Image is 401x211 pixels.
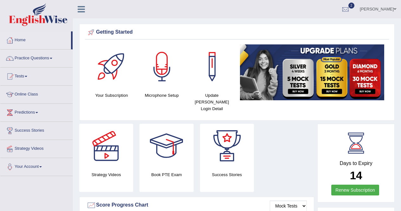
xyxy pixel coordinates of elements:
[0,122,73,138] a: Success Stories
[0,86,73,102] a: Online Class
[240,44,384,100] img: small5.jpg
[139,171,193,178] h4: Book PTE Exam
[0,68,73,83] a: Tests
[90,92,133,99] h4: Your Subscription
[0,104,73,120] a: Predictions
[350,169,362,181] b: 14
[325,161,387,166] h4: Days to Expiry
[79,171,133,178] h4: Strategy Videos
[0,158,73,174] a: Your Account
[0,49,73,65] a: Practice Questions
[0,140,73,156] a: Strategy Videos
[140,92,184,99] h4: Microphone Setup
[87,28,387,37] div: Getting Started
[0,31,71,47] a: Home
[348,3,355,9] span: 2
[331,185,379,195] a: Renew Subscription
[200,171,254,178] h4: Success Stories
[87,201,307,210] div: Score Progress Chart
[190,92,234,112] h4: Update [PERSON_NAME] Login Detail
